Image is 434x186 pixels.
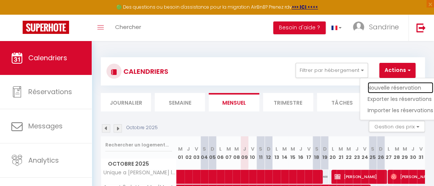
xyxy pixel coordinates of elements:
abbr: V [419,145,423,152]
button: Actions [379,63,416,78]
th: 16 [297,136,305,170]
th: 08 [232,136,240,170]
button: Gestion des prix [369,121,425,132]
th: 17 [305,136,312,170]
th: 03 [192,136,200,170]
abbr: S [259,145,262,152]
abbr: S [371,145,374,152]
button: Filtrer par hébergement [295,63,368,78]
abbr: V [251,145,254,152]
span: Calendriers [28,53,67,63]
abbr: M [403,145,407,152]
span: Unique a [PERSON_NAME] les Pins duplex 200m plage [102,170,178,175]
abbr: M [282,145,287,152]
th: 13 [272,136,280,170]
abbr: L [388,145,390,152]
th: 02 [185,136,192,170]
li: Semaine [155,93,205,111]
abbr: M [226,145,231,152]
th: 12 [265,136,272,170]
li: Mensuel [209,93,259,111]
abbr: J [187,145,190,152]
th: 15 [289,136,297,170]
abbr: D [379,145,383,152]
span: Chercher [115,23,141,31]
input: Rechercher un logement... [105,138,172,152]
a: Chercher [109,15,147,41]
span: Sandrine [369,22,399,32]
abbr: J [355,145,358,152]
a: Nouvelle réservation [368,82,433,93]
li: Journalier [101,93,151,111]
img: logout [416,23,426,32]
abbr: M [346,145,351,152]
th: 19 [321,136,329,170]
abbr: D [323,145,326,152]
abbr: V [307,145,310,152]
th: 05 [208,136,216,170]
th: 09 [240,136,248,170]
li: Trimestre [263,93,313,111]
th: 25 [369,136,377,170]
span: [PERSON_NAME] [334,169,385,184]
th: 07 [225,136,232,170]
th: 27 [385,136,393,170]
th: 20 [329,136,337,170]
abbr: D [211,145,214,152]
th: 11 [257,136,265,170]
span: Réservations [28,87,72,96]
th: 10 [249,136,257,170]
th: 14 [281,136,289,170]
th: 18 [312,136,320,170]
abbr: M [339,145,343,152]
th: 21 [337,136,345,170]
abbr: M [234,145,239,152]
span: Analytics [28,156,59,165]
abbr: M [290,145,295,152]
img: Super Booking [23,21,69,34]
span: Octobre 2025 [101,159,176,169]
a: ... Sandrine [347,15,408,41]
li: Tâches [317,93,367,111]
abbr: L [332,145,334,152]
button: Besoin d'aide ? [273,21,326,34]
abbr: V [195,145,198,152]
th: 29 [401,136,409,170]
abbr: D [267,145,271,152]
abbr: J [411,145,414,152]
th: 28 [393,136,401,170]
abbr: L [219,145,222,152]
a: >>> ICI <<<< [292,4,318,10]
abbr: M [178,145,183,152]
abbr: J [243,145,246,152]
th: 23 [353,136,361,170]
th: 24 [361,136,369,170]
abbr: L [275,145,278,152]
th: 01 [177,136,185,170]
th: 22 [345,136,352,170]
a: Exporter les réservations [368,93,433,105]
a: Importer les réservations [368,105,433,116]
img: ... [353,21,364,33]
abbr: J [299,145,302,152]
th: 04 [200,136,208,170]
span: Messages [28,121,63,131]
abbr: M [394,145,399,152]
th: 06 [217,136,225,170]
th: 26 [377,136,385,170]
h3: CALENDRIERS [122,63,168,80]
p: Octobre 2025 [126,124,158,131]
abbr: V [363,145,366,152]
th: 31 [417,136,425,170]
th: 30 [409,136,417,170]
abbr: S [315,145,319,152]
abbr: S [203,145,206,152]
